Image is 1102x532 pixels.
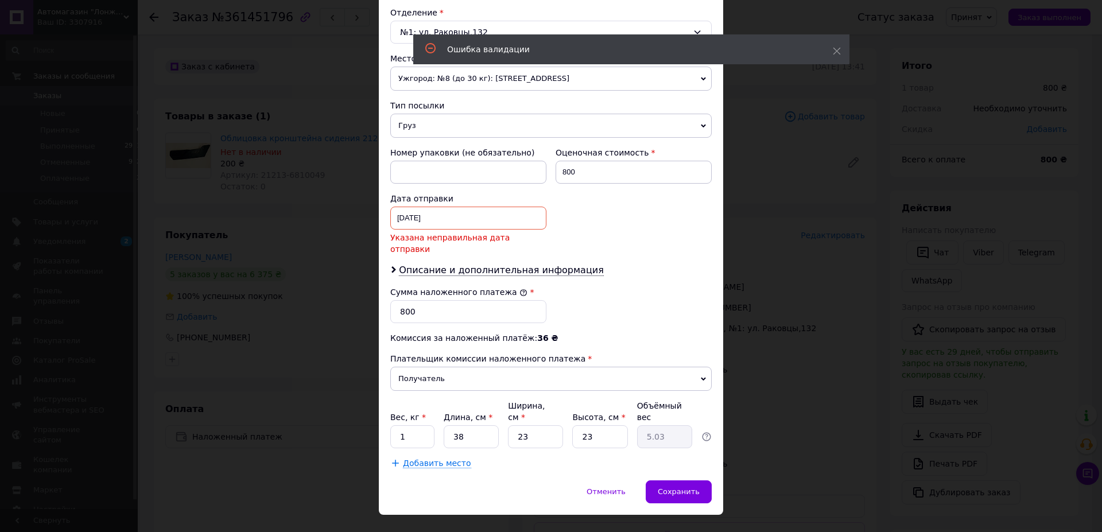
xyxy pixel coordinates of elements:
[587,487,626,496] span: Отменить
[390,332,712,344] div: Комиссия за наложенный платёж:
[403,459,471,468] span: Добавить место
[390,67,712,91] span: Ужгород: №8 (до 30 кг): [STREET_ADDRESS]
[447,44,804,55] div: Ошибка валидации
[572,413,625,422] label: Высота, см
[390,147,546,158] div: Номер упаковки (не обязательно)
[537,333,558,343] span: 36 ₴
[390,354,585,363] span: Плательщик комиссии наложенного платежа
[390,114,712,138] span: Груз
[399,265,604,276] span: Описание и дополнительная информация
[390,288,527,297] label: Сумма наложенного платежа
[390,7,712,18] div: Отделение
[658,487,700,496] span: Сохранить
[390,367,712,391] span: Получатель
[390,413,426,422] label: Вес, кг
[637,400,692,423] div: Объёмный вес
[390,54,459,63] span: Место отправки
[444,413,492,422] label: Длина, см
[390,193,546,204] div: Дата отправки
[390,101,444,110] span: Тип посылки
[390,232,546,255] span: Указана неправильная дата отправки
[508,401,545,422] label: Ширина, см
[556,147,712,158] div: Оценочная стоимость
[390,21,712,44] div: №1: ул. Раковцы,132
